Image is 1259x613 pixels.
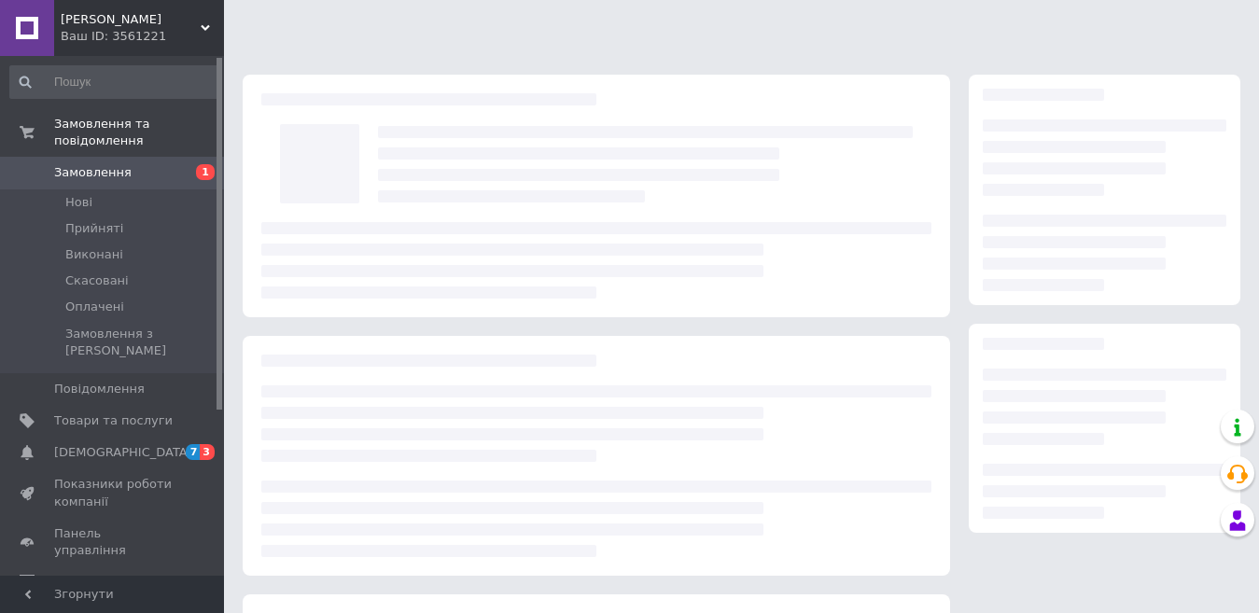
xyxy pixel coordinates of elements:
span: Показники роботи компанії [54,476,173,509]
span: Дракоша Тоша [61,11,201,28]
span: Замовлення [54,164,132,181]
input: Пошук [9,65,220,99]
span: Замовлення з [PERSON_NAME] [65,326,218,359]
span: Прийняті [65,220,123,237]
span: Панель управління [54,525,173,559]
span: Скасовані [65,272,129,289]
div: Ваш ID: 3561221 [61,28,224,45]
span: 7 [186,444,201,460]
span: 3 [200,444,215,460]
span: 1 [196,164,215,180]
span: Відгуки [54,574,103,591]
span: Виконані [65,246,123,263]
span: Замовлення та повідомлення [54,116,224,149]
span: Повідомлення [54,381,145,397]
span: Товари та послуги [54,412,173,429]
span: [DEMOGRAPHIC_DATA] [54,444,192,461]
span: Нові [65,194,92,211]
span: Оплачені [65,299,124,315]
